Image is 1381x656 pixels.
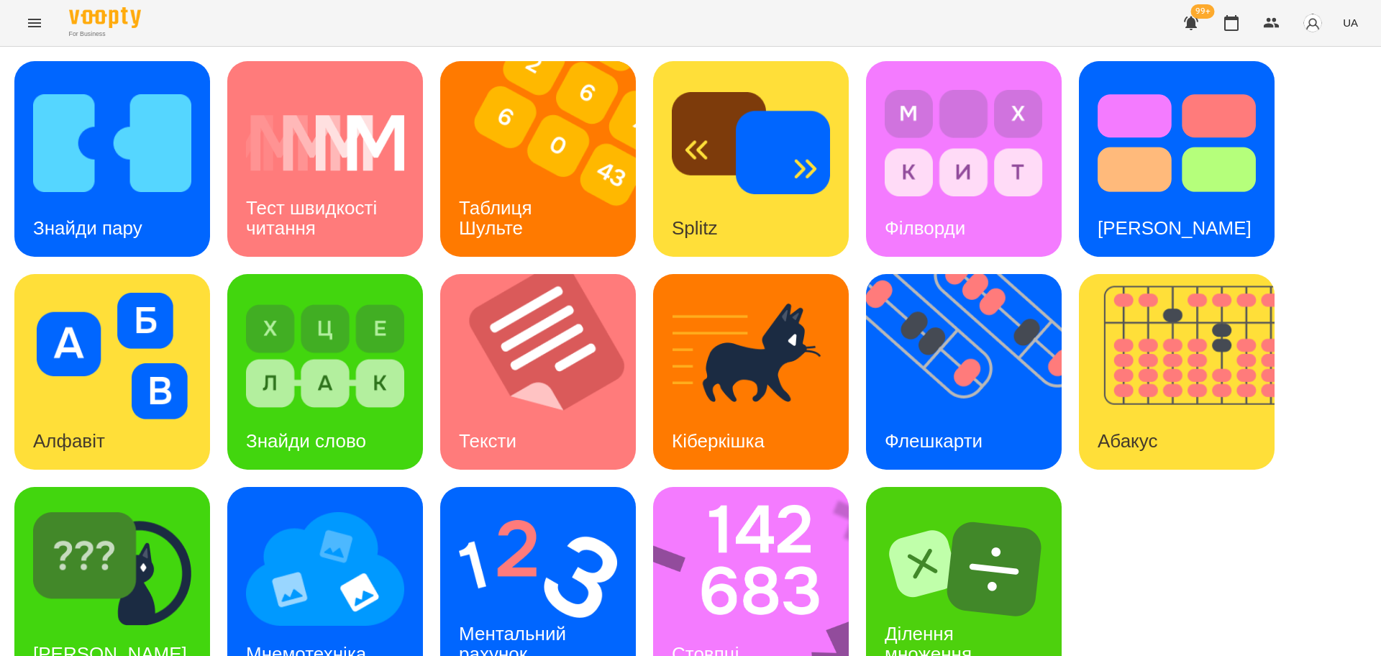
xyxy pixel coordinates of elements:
[1079,61,1275,257] a: Тест Струпа[PERSON_NAME]
[1098,430,1157,452] h3: Абакус
[227,274,423,470] a: Знайди словоЗнайди слово
[33,80,191,206] img: Знайди пару
[672,293,830,419] img: Кіберкішка
[246,293,404,419] img: Знайди слово
[33,430,105,452] h3: Алфавіт
[440,61,654,257] img: Таблиця Шульте
[1191,4,1215,19] span: 99+
[885,506,1043,632] img: Ділення множення
[33,506,191,632] img: Знайди Кіберкішку
[459,430,516,452] h3: Тексти
[672,430,765,452] h3: Кіберкішка
[672,217,718,239] h3: Splitz
[440,61,636,257] a: Таблиця ШультеТаблиця Шульте
[1079,274,1293,470] img: Абакус
[866,61,1062,257] a: ФілвордиФілворди
[459,197,537,238] h3: Таблиця Шульте
[1079,274,1275,470] a: АбакусАбакус
[653,274,849,470] a: КіберкішкаКіберкішка
[33,293,191,419] img: Алфавіт
[246,430,366,452] h3: Знайди слово
[885,217,965,239] h3: Філворди
[246,506,404,632] img: Мнемотехніка
[672,80,830,206] img: Splitz
[459,506,617,632] img: Ментальний рахунок
[885,430,983,452] h3: Флешкарти
[1337,9,1364,36] button: UA
[227,61,423,257] a: Тест швидкості читанняТест швидкості читання
[17,6,52,40] button: Menu
[1098,80,1256,206] img: Тест Струпа
[866,274,1062,470] a: ФлешкартиФлешкарти
[866,274,1080,470] img: Флешкарти
[14,61,210,257] a: Знайди паруЗнайди пару
[885,80,1043,206] img: Філворди
[1098,217,1252,239] h3: [PERSON_NAME]
[1343,15,1358,30] span: UA
[33,217,142,239] h3: Знайди пару
[69,29,141,39] span: For Business
[440,274,654,470] img: Тексти
[14,274,210,470] a: АлфавітАлфавіт
[246,197,382,238] h3: Тест швидкості читання
[440,274,636,470] a: ТекстиТексти
[653,61,849,257] a: SplitzSplitz
[1303,13,1323,33] img: avatar_s.png
[246,80,404,206] img: Тест швидкості читання
[69,7,141,28] img: Voopty Logo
